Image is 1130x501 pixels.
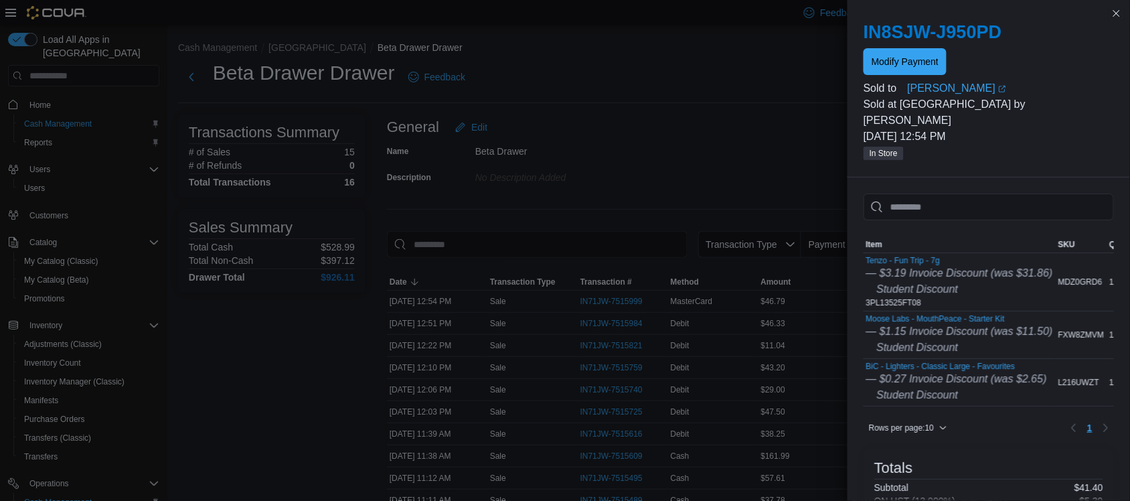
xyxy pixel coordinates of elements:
[1058,277,1103,287] span: MDZ0GRD6
[869,423,934,433] span: Rows per page : 10
[998,85,1006,93] svg: External link
[877,389,959,401] i: Student Discount
[864,236,1056,253] button: Item
[877,342,959,353] i: Student Discount
[1107,274,1126,290] div: 1
[864,48,947,75] button: Modify Payment
[864,194,1114,220] input: This is a search bar. As you type, the results lower in the page will automatically filter.
[1107,374,1126,390] div: 1
[1109,5,1125,21] button: Close this dialog
[1082,417,1098,439] ul: Pagination for table: MemoryTable from EuiInMemoryTable
[1058,330,1105,340] span: FXW8ZMVM
[866,362,1047,371] button: BiC - Lighters - Classic Large - Favourites
[1058,239,1075,250] span: SKU
[1087,421,1093,435] span: 1
[1098,420,1114,436] button: Next page
[1110,239,1123,250] span: Qty
[1066,417,1114,439] nav: Pagination for table: MemoryTable from EuiInMemoryTable
[866,371,1047,387] div: — $0.27 Invoice Discount (was $2.65)
[866,256,1053,265] button: Tenzo - Fun Trip - 7g
[874,460,912,476] h3: Totals
[877,283,959,295] i: Student Discount
[1074,482,1103,493] p: $41.40
[1058,377,1099,388] span: L216UWZT
[866,265,1053,281] div: — $3.19 Invoice Discount (was $31.86)
[1066,420,1082,436] button: Previous page
[872,55,939,68] span: Modify Payment
[866,314,1053,324] button: Moose Labs - MouthPeace - Starter Kit
[1107,236,1126,253] button: Qty
[866,239,883,250] span: Item
[864,80,905,96] div: Sold to
[874,482,908,493] h6: Subtotal
[864,21,1114,43] h2: IN8SJW-J950PD
[864,129,1114,145] p: [DATE] 12:54 PM
[864,420,953,436] button: Rows per page:10
[870,147,898,159] span: In Store
[1056,236,1107,253] button: SKU
[1082,417,1098,439] button: Page 1 of 1
[1107,327,1126,343] div: 1
[866,324,1053,340] div: — $1.15 Invoice Discount (was $11.50)
[864,147,904,160] span: In Store
[864,96,1114,129] p: Sold at [GEOGRAPHIC_DATA] by [PERSON_NAME]
[908,80,1114,96] a: [PERSON_NAME]External link
[866,256,1053,308] div: 3PL13525FT08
